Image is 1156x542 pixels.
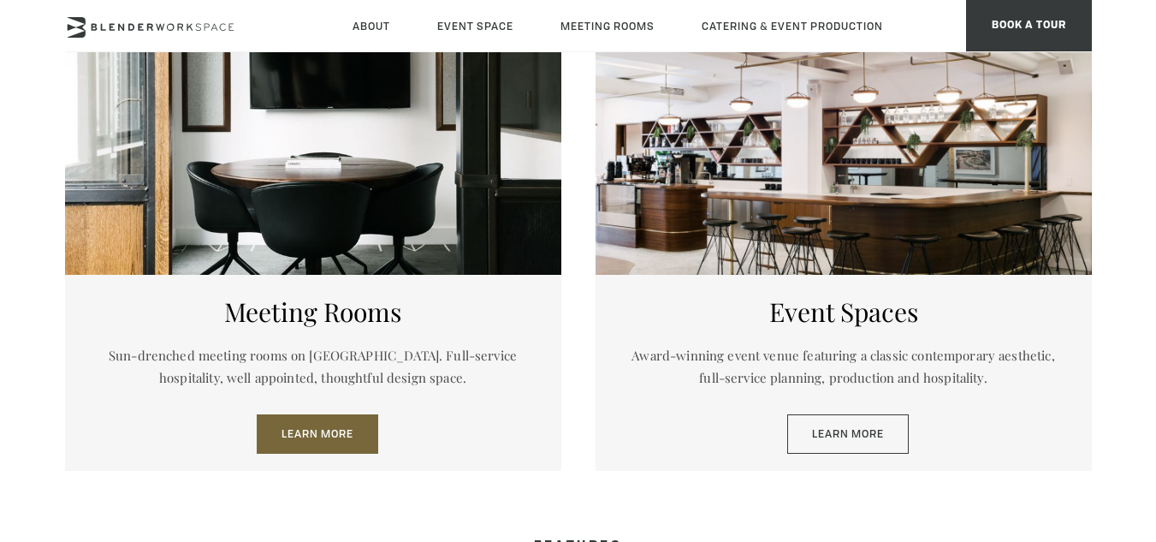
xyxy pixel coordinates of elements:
a: Learn More [257,414,378,454]
p: Sun-drenched meeting rooms on [GEOGRAPHIC_DATA]. Full-service hospitality, well appointed, though... [91,345,536,389]
p: Award-winning event venue featuring a classic contemporary aesthetic, full-service planning, prod... [621,345,1066,389]
h5: Meeting Rooms [91,296,536,327]
a: Learn More [787,414,909,454]
iframe: Chat Widget [848,323,1156,542]
h5: Event Spaces [621,296,1066,327]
